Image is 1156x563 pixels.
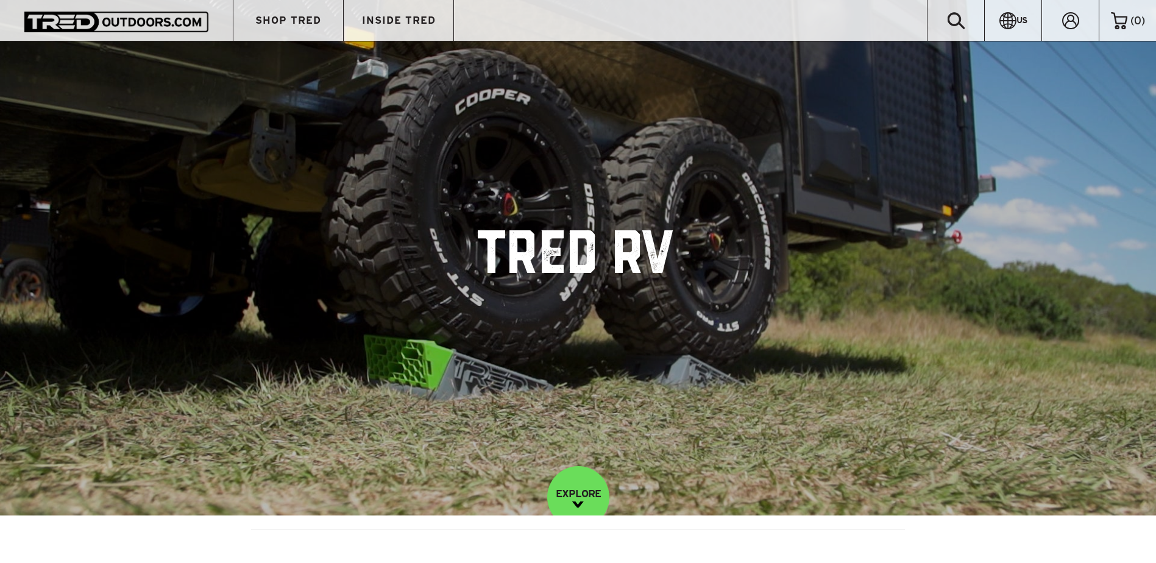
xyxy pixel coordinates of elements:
img: cart-icon [1111,12,1127,29]
span: SHOP TRED [255,15,321,26]
img: down-image [572,501,584,508]
span: INSIDE TRED [362,15,436,26]
span: 0 [1134,15,1141,26]
img: TRED Outdoors America [24,12,208,32]
a: EXPLORE [547,466,609,528]
h1: TRED RV [478,230,678,285]
span: ( ) [1130,15,1145,26]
